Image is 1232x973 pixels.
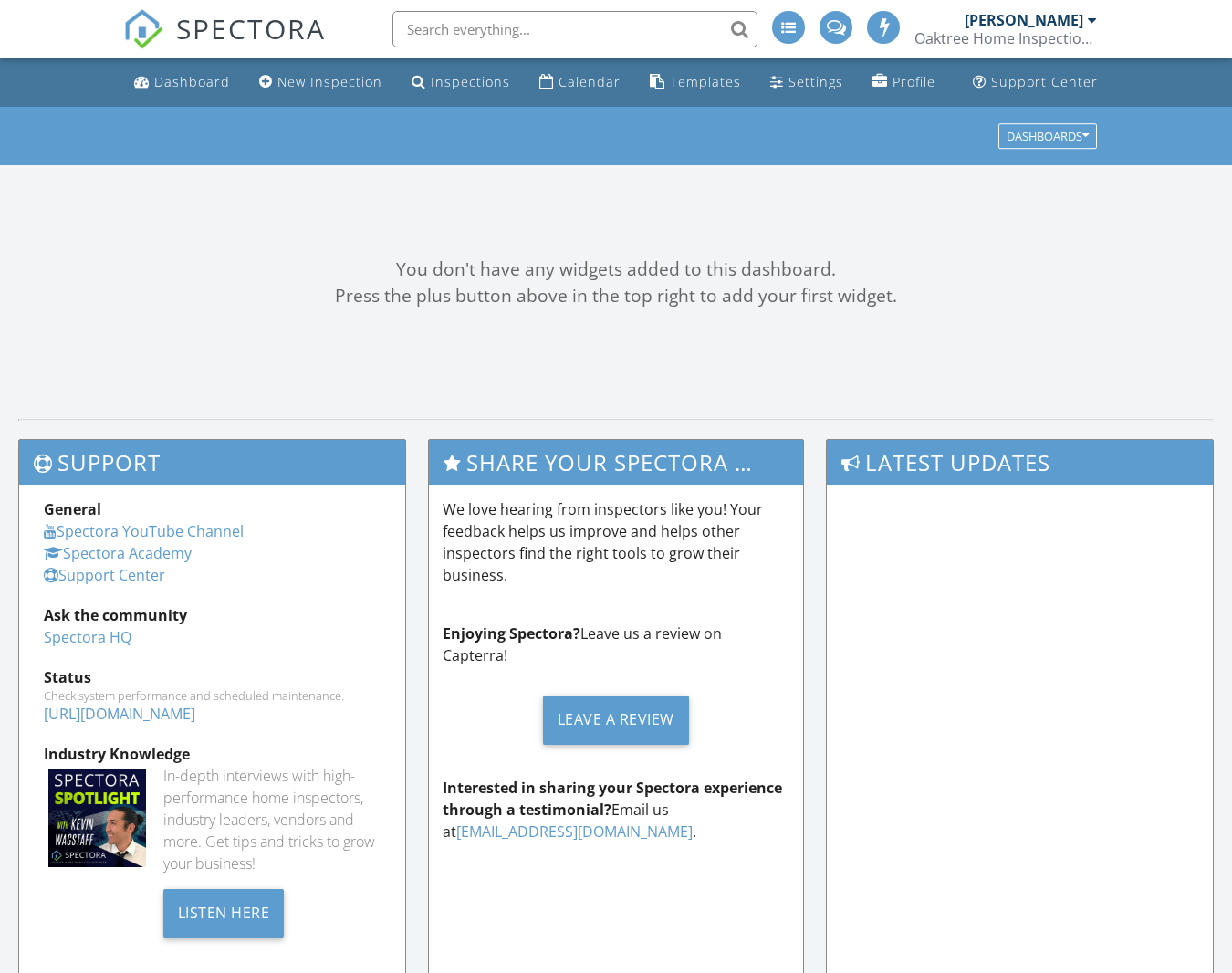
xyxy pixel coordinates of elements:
[429,440,804,485] h3: Share Your Spectora Experience
[532,66,628,99] a: Calendar
[19,440,405,485] h3: Support
[44,666,381,688] div: Status
[44,604,381,626] div: Ask the community
[443,778,782,820] strong: Interested in sharing your Spectora experience through a testimonial?
[966,66,1105,99] a: Support Center
[163,902,285,922] a: Listen Here
[44,521,244,541] a: Spectora YouTube Channel
[443,498,790,586] p: We love hearing from inspectors like you! Your feedback helps us improve and helps other inspecto...
[763,66,851,99] a: Settings
[998,123,1097,149] button: Dashboards
[44,543,192,563] a: Spectora Academy
[443,623,580,643] strong: Enjoying Spectora?
[123,9,163,49] img: The Best Home Inspection Software - Spectora
[443,681,790,759] a: Leave a Review
[443,623,790,666] p: Leave us a review on Capterra!
[642,66,748,99] a: Templates
[991,73,1098,90] div: Support Center
[404,66,517,99] a: Inspections
[456,821,693,842] a: [EMAIL_ADDRESS][DOMAIN_NAME]
[176,9,326,47] span: SPECTORA
[914,29,1097,47] div: Oaktree Home Inspections
[44,565,165,585] a: Support Center
[18,256,1214,283] div: You don't have any widgets added to this dashboard.
[392,11,757,47] input: Search everything...
[277,73,382,90] div: New Inspection
[18,283,1214,309] div: Press the plus button above in the top right to add your first widget.
[431,73,510,90] div: Inspections
[123,25,326,63] a: SPECTORA
[670,73,741,90] div: Templates
[44,688,381,703] div: Check system performance and scheduled maintenance.
[1007,130,1089,142] div: Dashboards
[252,66,390,99] a: New Inspection
[965,11,1083,29] div: [PERSON_NAME]
[543,696,689,745] div: Leave a Review
[48,769,146,867] img: Spectoraspolightmain
[163,765,381,874] div: In-depth interviews with high-performance home inspectors, industry leaders, vendors and more. Ge...
[154,73,230,90] div: Dashboard
[788,73,843,90] div: Settings
[865,66,943,99] a: Profile
[163,889,285,938] div: Listen Here
[893,73,935,90] div: Profile
[44,627,131,647] a: Spectora HQ
[559,73,621,90] div: Calendar
[127,66,237,99] a: Dashboard
[443,777,790,842] p: Email us at .
[44,704,195,724] a: [URL][DOMAIN_NAME]
[44,499,101,519] strong: General
[827,440,1213,485] h3: Latest Updates
[44,743,381,765] div: Industry Knowledge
